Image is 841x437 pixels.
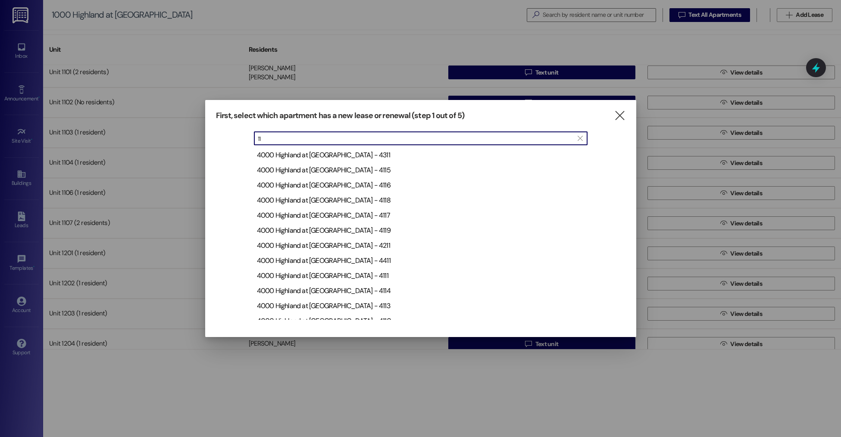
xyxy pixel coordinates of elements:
div: 4000 Highland at [GEOGRAPHIC_DATA] - 4311 [257,150,390,159]
div: 4000 Highland at [GEOGRAPHIC_DATA] - 4119 [255,223,587,238]
div: 4000 Highland at [GEOGRAPHIC_DATA] - 4114 [255,283,587,298]
div: 4000 Highland at [GEOGRAPHIC_DATA] - 4114 [257,286,391,295]
div: 4000 Highland at [GEOGRAPHIC_DATA] - 4113 [257,301,390,310]
input: Search by building address or apartment unit number [258,134,573,144]
div: 4000 Highland at [GEOGRAPHIC_DATA] - 4110 [255,313,587,328]
div: 4000 Highland at [GEOGRAPHIC_DATA] - 4119 [257,226,391,235]
div: 4000 Highland at [GEOGRAPHIC_DATA] - 4211 [255,238,587,253]
h3: First, select which apartment has a new lease or renewal (step 1 out of 5) [216,111,464,121]
div: 4000 Highland at [GEOGRAPHIC_DATA] - 4211 [257,241,390,250]
div: 4000 Highland at [GEOGRAPHIC_DATA] - 4118 [257,196,391,205]
div: 4000 Highland at [GEOGRAPHIC_DATA] - 4116 [257,181,391,190]
div: 4000 Highland at [GEOGRAPHIC_DATA] - 4117 [255,208,587,223]
div: 4000 Highland at [GEOGRAPHIC_DATA] - 4311 [255,147,587,162]
div: 4000 Highland at [GEOGRAPHIC_DATA] - 4411 [255,253,587,268]
i:  [614,111,625,120]
button: Clear text [573,132,587,145]
div: 4000 Highland at [GEOGRAPHIC_DATA] - 4116 [255,178,587,193]
div: 4000 Highland at [GEOGRAPHIC_DATA] - 4111 [257,271,388,280]
div: 4000 Highland at [GEOGRAPHIC_DATA] - 4411 [257,256,391,265]
div: 4000 Highland at [GEOGRAPHIC_DATA] - 4113 [255,298,587,313]
div: 4000 Highland at [GEOGRAPHIC_DATA] - 4117 [257,211,390,220]
div: 4000 Highland at [GEOGRAPHIC_DATA] - 4110 [257,316,391,325]
i:  [578,135,582,142]
div: 4000 Highland at [GEOGRAPHIC_DATA] - 4115 [257,165,391,175]
div: 4000 Highland at [GEOGRAPHIC_DATA] - 4118 [255,193,587,208]
div: 4000 Highland at [GEOGRAPHIC_DATA] - 4115 [255,162,587,178]
div: 4000 Highland at [GEOGRAPHIC_DATA] - 4111 [255,268,587,283]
